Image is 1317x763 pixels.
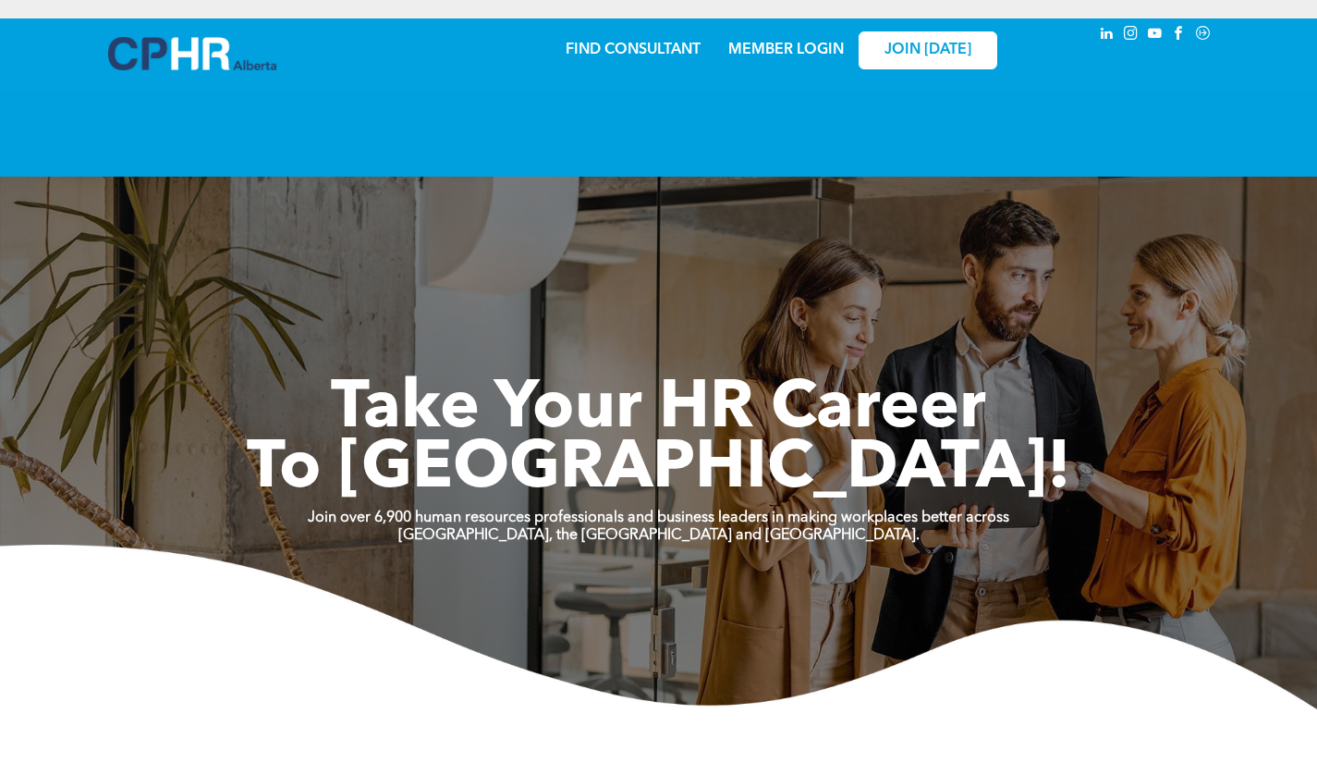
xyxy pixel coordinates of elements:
a: MEMBER LOGIN [728,43,844,57]
a: Social network [1193,23,1213,48]
a: linkedin [1097,23,1117,48]
span: JOIN [DATE] [884,42,971,59]
a: FIND CONSULTANT [566,43,701,57]
strong: Join over 6,900 human resources professionals and business leaders in making workplaces better ac... [308,511,1009,525]
a: JOIN [DATE] [859,31,997,69]
img: A blue and white logo for cp alberta [108,37,276,70]
span: To [GEOGRAPHIC_DATA]! [247,437,1071,503]
a: facebook [1169,23,1189,48]
span: Take Your HR Career [331,376,986,443]
a: instagram [1121,23,1141,48]
strong: [GEOGRAPHIC_DATA], the [GEOGRAPHIC_DATA] and [GEOGRAPHIC_DATA]. [398,528,920,543]
a: youtube [1145,23,1165,48]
